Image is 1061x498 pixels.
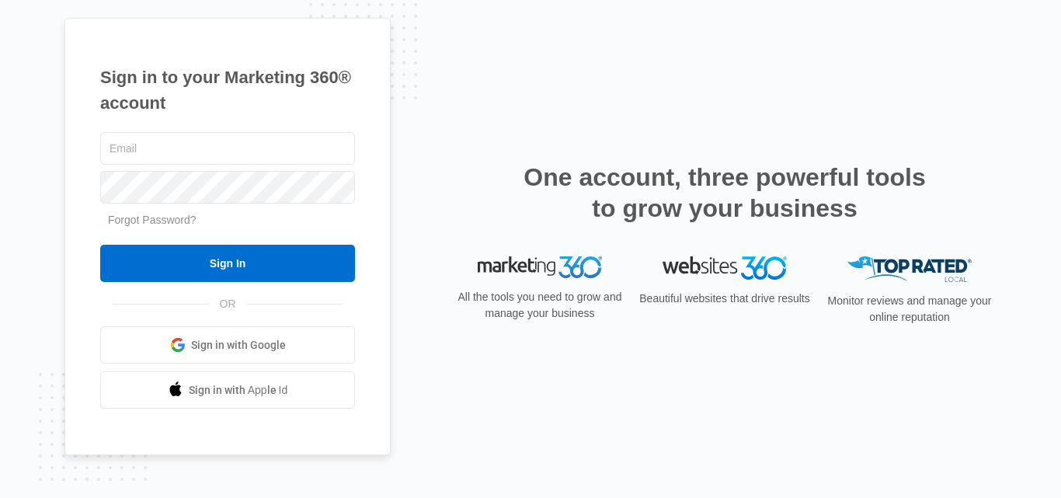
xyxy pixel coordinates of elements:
a: Sign in with Apple Id [100,371,355,409]
h1: Sign in to your Marketing 360® account [100,64,355,116]
p: All the tools you need to grow and manage your business [453,289,627,322]
p: Beautiful websites that drive results [638,291,812,307]
p: Monitor reviews and manage your online reputation [823,293,997,326]
input: Email [100,132,355,165]
span: Sign in with Apple Id [189,382,288,399]
span: Sign in with Google [191,337,286,353]
a: Forgot Password? [108,214,197,226]
img: Websites 360 [663,256,787,279]
img: Top Rated Local [847,256,972,282]
a: Sign in with Google [100,326,355,364]
input: Sign In [100,245,355,282]
img: Marketing 360 [478,256,602,278]
span: OR [209,296,247,312]
h2: One account, three powerful tools to grow your business [519,162,931,224]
